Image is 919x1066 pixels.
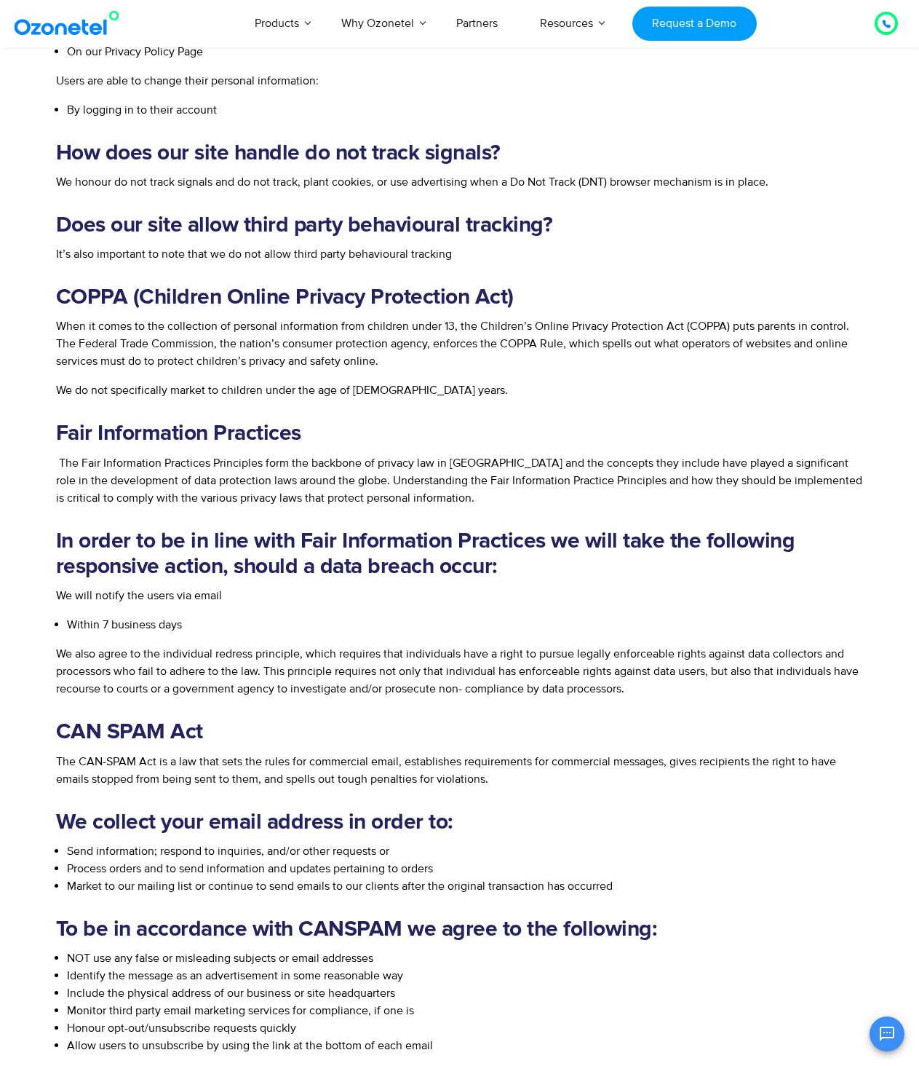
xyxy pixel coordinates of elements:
h2: How does our site handle do not track signals? [56,141,864,166]
p: We also agree to the individual redress principle, which requires that individuals have a right t... [56,645,864,698]
li: Within 7 business days [67,616,864,633]
p: Users are able to change their personal information: [56,72,864,90]
h2: We collect your email address in order to: [56,810,864,835]
p: We do not specifically market to children under the age of [DEMOGRAPHIC_DATA] years. [56,382,864,399]
li: Process orders and to send information and updates pertaining to orders [67,860,864,877]
p: The Fair Information Practices Principles form the backbone of privacy law in [GEOGRAPHIC_DATA] a... [56,454,864,507]
li: Send information; respond to inquiries, and/or other requests or [67,842,864,860]
li: On our Privacy Policy Page [67,43,864,60]
li: Monitor third party email marketing services for compliance, if one is [67,1002,864,1019]
p: It’s also important to note that we do not allow third party behavioural tracking [56,245,864,263]
li: By logging in to their account [67,101,864,119]
h2: Does our site allow third party behavioural tracking? [56,213,864,238]
h2: Fair Information Practices [56,421,864,446]
li: Include the physical address of our business or site headquarters [67,984,864,1002]
p: We honour do not track signals and do not track, plant cookies, or use advertising when a Do Not ... [56,173,864,191]
h2: COPPA (Children Online Privacy Protection Act) [56,285,864,310]
li: NOT use any false or misleading subjects or email addresses [67,949,864,967]
li: Identify the message as an advertisement in some reasonable way [67,967,864,984]
a: Request a Demo [632,7,757,41]
h2: To be in accordance with CANSPAM we agree to the following: [56,917,864,942]
li: Allow users to unsubscribe by using the link at the bottom of each email [67,1037,864,1054]
li: Market to our mailing list or continue to send emails to our clients after the original transacti... [67,877,864,895]
p: When it comes to the collection of personal information from children under 13, the Children’s On... [56,317,864,370]
p: The CAN-SPAM Act is a law that sets the rules for commercial email, establishes requirements for ... [56,753,864,788]
button: Open chat [870,1016,904,1051]
h2: CAN SPAM Act [56,719,864,745]
li: Honour opt-out/unsubscribe requests quickly [67,1019,864,1037]
h2: In order to be in line with Fair Information Practices we will take the following responsive acti... [56,529,864,580]
p: We will notify the users via email [56,587,864,604]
